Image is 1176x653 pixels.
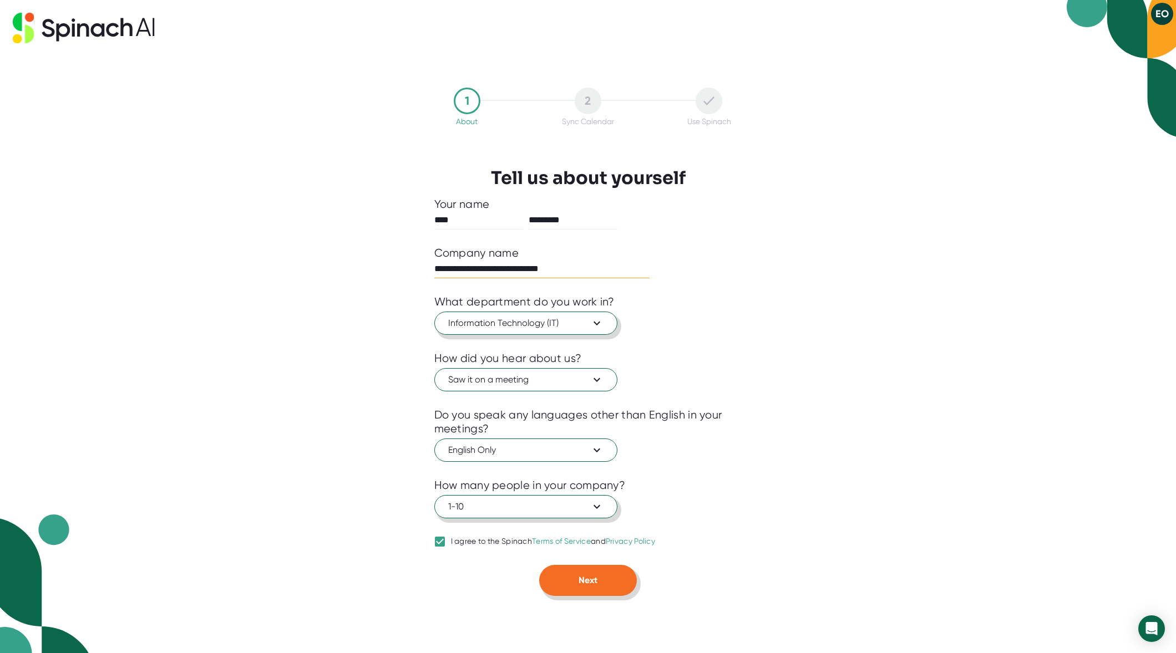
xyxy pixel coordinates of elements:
span: Next [579,575,597,585]
a: Privacy Policy [606,537,655,545]
span: Information Technology (IT) [448,317,604,330]
div: Your name [434,197,742,211]
div: Do you speak any languages other than English in your meetings? [434,408,742,436]
h3: Tell us about yourself [491,167,686,188]
button: Saw it on a meeting [434,368,617,391]
a: Terms of Service [532,537,591,545]
div: I agree to the Spinach and [451,537,656,547]
button: Next [539,565,637,596]
div: How did you hear about us? [434,351,582,365]
span: English Only [448,443,604,457]
div: Sync Calendar [562,117,614,126]
div: Company name [434,246,519,260]
div: Open Intercom Messenger [1138,615,1165,642]
button: Information Technology (IT) [434,312,617,335]
button: EO [1151,3,1173,25]
span: 1-10 [448,500,604,513]
div: 2 [575,88,601,114]
span: Saw it on a meeting [448,373,604,386]
button: 1-10 [434,495,617,518]
div: About [456,117,478,126]
div: What department do you work in? [434,295,615,309]
div: 1 [454,88,480,114]
button: English Only [434,438,617,462]
div: How many people in your company? [434,478,626,492]
div: Use Spinach [687,117,731,126]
